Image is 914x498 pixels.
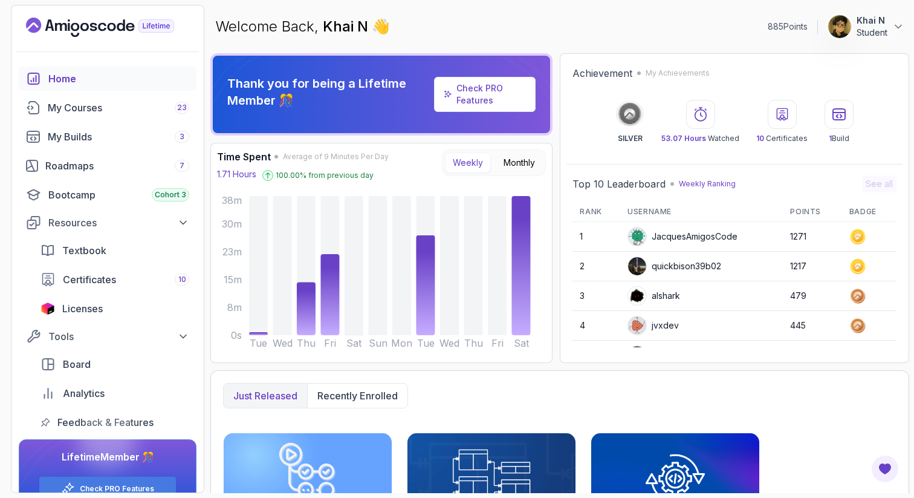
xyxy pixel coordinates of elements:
span: 10 [756,134,764,143]
a: textbook [33,238,196,263]
div: Tools [48,329,189,344]
tspan: 30m [222,218,242,230]
a: roadmaps [19,154,196,178]
img: user profile image [828,15,851,38]
p: Thank you for being a Lifetime Member 🎊 [227,75,429,109]
td: 2 [572,252,620,281]
tspan: Sat [346,337,362,349]
p: My Achievements [646,68,710,78]
img: user profile image [628,287,646,305]
tspan: Wed [273,337,293,349]
div: quickbison39b02 [627,257,721,276]
td: 5 [572,341,620,370]
p: Just released [233,388,297,403]
tspan: Tue [250,337,267,349]
p: Recently enrolled [317,388,398,403]
td: 3 [572,281,620,311]
span: 👋 [372,17,390,36]
span: Certificates [63,272,116,287]
a: Check PRO Features [80,484,154,494]
p: Watched [661,134,739,143]
td: 1271 [783,222,841,252]
tspan: 8m [227,301,242,313]
tspan: Fri [324,337,336,349]
button: Open Feedback Button [870,454,899,483]
span: Analytics [63,386,105,401]
tspan: 0s [231,329,242,341]
span: 10 [178,275,186,284]
span: Khai N [323,18,372,35]
td: 433 [783,341,841,370]
a: analytics [33,381,196,405]
p: 885 Points [768,21,808,33]
a: certificates [33,267,196,292]
p: SILVER [618,134,643,143]
span: Textbook [62,243,106,258]
span: 53.07 Hours [661,134,706,143]
img: user profile image [628,346,646,364]
tspan: Thu [464,337,483,349]
tspan: Tue [417,337,435,349]
p: 100.00 % from previous day [276,171,374,180]
p: Student [857,27,887,39]
div: JacquesAmigosCode [627,227,737,246]
tspan: Fri [491,337,504,349]
div: My Courses [48,100,189,115]
button: Just released [224,384,307,408]
p: 1.71 Hours [217,168,256,180]
div: My Builds [48,129,189,144]
button: Tools [19,326,196,347]
div: Home [48,71,189,86]
td: 479 [783,281,841,311]
span: 1 [829,134,832,143]
img: default monster avatar [628,316,646,335]
button: user profile imageKhai NStudent [828,15,904,39]
div: Apply5489 [627,346,696,365]
div: jvxdev [627,316,679,335]
span: Licenses [62,301,103,316]
a: Check PRO Features [434,77,536,112]
a: licenses [33,297,196,321]
h2: Top 10 Leaderboard [572,177,666,191]
th: Username [620,202,783,222]
button: Recently enrolled [307,384,407,408]
span: 23 [177,103,187,113]
a: builds [19,125,196,149]
tspan: Wed [439,337,459,349]
tspan: 15m [224,274,242,286]
button: Monthly [496,152,543,173]
td: 1 [572,222,620,252]
tspan: Sun [369,337,387,349]
h3: Time Spent [217,149,271,164]
tspan: Thu [297,337,316,349]
p: Khai N [857,15,887,27]
div: Roadmaps [45,159,189,173]
span: Cohort 3 [155,190,186,200]
span: Average of 9 Minutes Per Day [283,152,389,162]
td: 445 [783,311,841,341]
p: Build [829,134,849,143]
img: default monster avatar [628,228,646,246]
tspan: 23m [222,246,242,258]
tspan: Sat [514,337,530,349]
td: 1217 [783,252,841,281]
a: board [33,352,196,376]
tspan: Mon [391,337,412,349]
p: Weekly Ranking [679,179,736,189]
th: Badge [842,202,896,222]
a: home [19,67,196,91]
a: feedback [33,410,196,434]
a: Landing page [26,18,202,37]
div: Bootcamp [48,188,189,202]
span: Feedback & Features [57,415,154,430]
a: bootcamp [19,183,196,207]
th: Points [783,202,841,222]
div: Resources [48,215,189,230]
button: Resources [19,212,196,234]
button: See all [862,175,896,192]
th: Rank [572,202,620,222]
a: Check PRO Features [456,83,503,105]
td: 4 [572,311,620,341]
span: 7 [180,161,184,171]
p: Certificates [756,134,808,143]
